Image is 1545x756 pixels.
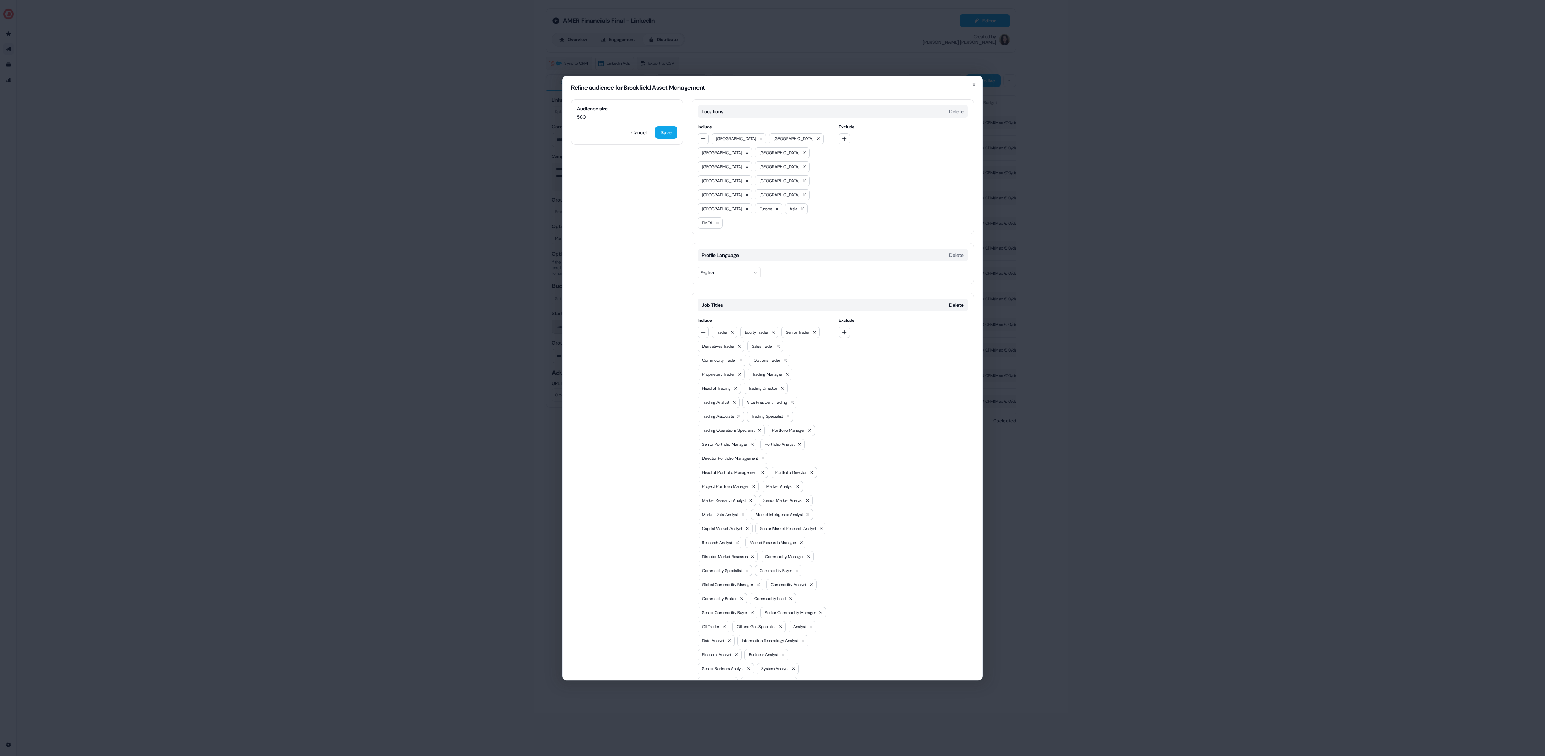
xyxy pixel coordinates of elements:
span: Senior Market Analyst [763,497,803,504]
span: [GEOGRAPHIC_DATA] [774,135,813,142]
button: English [698,267,761,278]
span: Europe [760,205,772,212]
span: Proprietary Trader [702,371,735,378]
span: Trading Director [748,385,777,392]
span: Oil and Gas Specialist [737,623,776,630]
span: [GEOGRAPHIC_DATA] [760,191,799,198]
span: Exclude [839,123,968,130]
span: Market Research Manager [750,539,796,546]
span: Market Analyst [766,483,793,490]
span: Research Analyst [702,539,732,546]
span: Portfolio Director [775,469,807,476]
button: Save [655,126,677,139]
button: Delete [949,301,964,308]
span: Senior Business Analyst [702,665,744,672]
span: Analyst [793,623,806,630]
span: Include [698,317,827,324]
span: Commodity Trader [702,357,736,364]
span: [GEOGRAPHIC_DATA] [702,177,742,184]
span: Job Titles [702,301,723,308]
span: Senior Commodity Buyer [702,609,747,616]
span: Senior Analyst [702,679,728,686]
span: [GEOGRAPHIC_DATA] [760,149,799,156]
span: Commodity Lead [754,595,786,602]
span: Oil Trader [702,623,719,630]
span: Options Trader [754,357,780,364]
span: Financial Analyst [702,651,732,658]
span: EMEA [702,219,713,226]
span: 580 [577,114,677,121]
span: Capital Market Analyst [702,525,742,532]
span: Project Portfolio Manager [702,483,749,490]
span: Asia [790,205,797,212]
span: Business Analyst [749,651,778,658]
span: Market Intelligence Analyst [756,511,803,518]
span: Locations [702,108,723,115]
span: Audience size [577,105,677,112]
span: Trader [716,329,727,336]
span: Exclude [839,317,968,324]
span: Commodity Specialist [702,567,742,574]
span: Trading Operations Specialist [702,427,755,434]
span: Senior Portfolio Manager [702,441,747,448]
span: Sales Trader [752,343,773,350]
span: Head of Trading [702,385,731,392]
span: [GEOGRAPHIC_DATA] [760,163,799,170]
span: Portfolio Manager [772,427,805,434]
span: [GEOGRAPHIC_DATA] [716,135,756,142]
span: Trading Associate [702,413,734,420]
span: Include [698,123,827,130]
span: Commodity Manager [765,553,804,560]
span: [GEOGRAPHIC_DATA] [702,191,742,198]
span: Market Data Analyst [702,511,738,518]
button: Cancel [626,126,652,139]
span: [GEOGRAPHIC_DATA] [702,205,742,212]
span: Trading Analyst [702,399,729,406]
span: Global Commodity Manager [702,581,753,588]
span: Portfolio Analyst [765,441,795,448]
span: Trading Manager [752,371,782,378]
span: Head of Portfolio Management [702,469,758,476]
span: System Analyst [761,665,789,672]
span: Information Technology Analyst [742,637,798,644]
span: Commodity Analyst [771,581,806,588]
span: Commodity Buyer [760,567,792,574]
button: Delete [949,252,964,259]
span: [GEOGRAPHIC_DATA] [702,163,742,170]
span: Market Research Analyst [702,497,746,504]
span: Profile Language [702,252,739,259]
span: Senior Commodity Manager [765,609,816,616]
span: Trading Specialist [751,413,783,420]
span: Vice President Trading [747,399,787,406]
span: Data Analyst [702,637,725,644]
button: Delete [949,108,964,115]
span: Director Market Research [702,553,748,560]
span: Derivatives Trader [702,343,734,350]
span: Commodity Broker [702,595,737,602]
span: Senior Market Research Analyst [760,525,816,532]
span: Equity Trader [745,329,768,336]
span: Director Portfolio Management [702,455,758,462]
h2: Refine audience for Brookfield Asset Management [571,84,974,91]
span: [GEOGRAPHIC_DATA] [760,177,799,184]
span: Senior Financial Analyst [745,679,787,686]
span: [GEOGRAPHIC_DATA] [702,149,742,156]
span: Senior Trader [786,329,810,336]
